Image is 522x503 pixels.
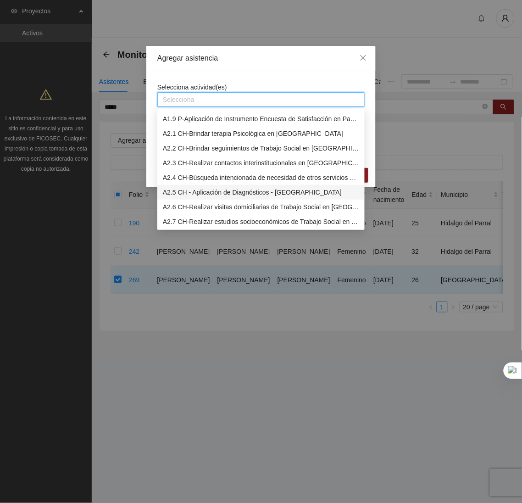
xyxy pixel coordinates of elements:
[163,187,359,197] div: A2.5 CH - Aplicación de Diagnósticos - [GEOGRAPHIC_DATA]
[163,114,359,124] div: A1.9 P-Aplicación de Instrumento Encuesta de Satisfacción en Parral
[157,141,365,156] div: A2.2 CH-Brindar seguimientos de Trabajo Social en Chihuahua
[163,158,359,168] div: A2.3 CH-Realizar contactos interinstitucionales en [GEOGRAPHIC_DATA]
[157,156,365,170] div: A2.3 CH-Realizar contactos interinstitucionales en Chihuahua
[157,84,227,91] span: Selecciona actividad(es)
[157,126,365,141] div: A2.1 CH-Brindar terapia Psicológica en Chihuahua
[163,143,359,153] div: A2.2 CH-Brindar seguimientos de Trabajo Social en [GEOGRAPHIC_DATA]
[157,170,365,185] div: A2.4 CH-Búsqueda intencionada de necesidad de otros servicios y canalización a las instituciones ...
[157,185,365,200] div: A2.5 CH - Aplicación de Diagnósticos - Chihuahua
[163,202,359,212] div: A2.6 CH-Realizar visitas domiciliarias de Trabajo Social en [GEOGRAPHIC_DATA]
[163,217,359,227] div: A2.7 CH-Realizar estudios socioeconómicos de Trabajo Social en [GEOGRAPHIC_DATA]
[163,173,359,183] div: A2.4 CH-Búsqueda intencionada de necesidad de otros servicios y canalización a las instituciones ...
[351,46,376,71] button: Close
[157,53,365,63] div: Agregar asistencia
[360,54,367,61] span: close
[163,129,359,139] div: A2.1 CH-Brindar terapia Psicológica en [GEOGRAPHIC_DATA]
[157,200,365,214] div: A2.6 CH-Realizar visitas domiciliarias de Trabajo Social en Chihuahua
[157,214,365,229] div: A2.7 CH-Realizar estudios socioeconómicos de Trabajo Social en Chihuahua
[157,112,365,126] div: A1.9 P-Aplicación de Instrumento Encuesta de Satisfacción en Parral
